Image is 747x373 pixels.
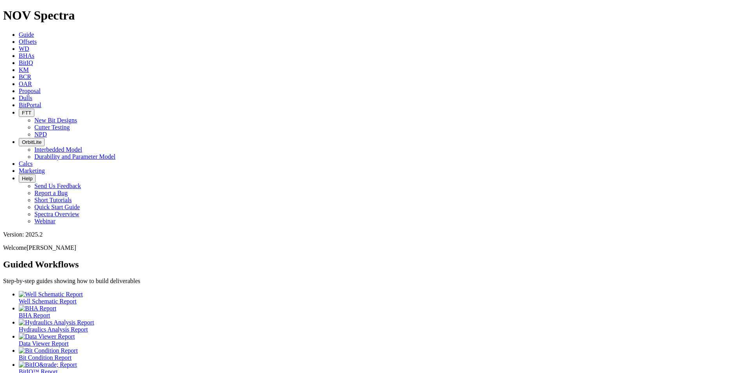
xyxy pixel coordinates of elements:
a: WD [19,45,29,52]
p: Step-by-step guides showing how to build deliverables [3,278,744,285]
span: Bit Condition Report [19,354,71,361]
a: Calcs [19,160,33,167]
a: Marketing [19,167,45,174]
img: Hydraulics Analysis Report [19,319,94,326]
a: KM [19,66,29,73]
a: BHA Report BHA Report [19,305,744,319]
a: Data Viewer Report Data Viewer Report [19,333,744,347]
button: Help [19,174,36,183]
a: Bit Condition Report Bit Condition Report [19,347,744,361]
img: Well Schematic Report [19,291,83,298]
a: BitPortal [19,102,41,108]
a: BHAs [19,52,34,59]
span: Hydraulics Analysis Report [19,326,88,333]
a: Offsets [19,38,37,45]
a: Cutter Testing [34,124,70,131]
a: Short Tutorials [34,197,72,203]
span: FTT [22,110,31,116]
a: Durability and Parameter Model [34,153,116,160]
a: Webinar [34,218,55,224]
span: [PERSON_NAME] [27,244,76,251]
a: Proposal [19,88,41,94]
img: BitIQ&trade; Report [19,361,77,368]
span: Help [22,176,32,181]
span: Well Schematic Report [19,298,77,305]
a: Quick Start Guide [34,204,80,210]
a: BCR [19,74,31,80]
a: Send Us Feedback [34,183,81,189]
h2: Guided Workflows [3,259,744,270]
h1: NOV Spectra [3,8,744,23]
a: New Bit Designs [34,117,77,124]
a: Spectra Overview [34,211,79,217]
img: BHA Report [19,305,56,312]
a: NPD [34,131,47,138]
img: Data Viewer Report [19,333,75,340]
span: Data Viewer Report [19,340,69,347]
button: FTT [19,109,34,117]
a: OAR [19,81,32,87]
p: Welcome [3,244,744,251]
a: Guide [19,31,34,38]
img: Bit Condition Report [19,347,78,354]
a: Well Schematic Report Well Schematic Report [19,291,744,305]
a: Dulls [19,95,32,101]
a: BitIQ [19,59,33,66]
a: Interbedded Model [34,146,82,153]
a: Report a Bug [34,190,68,196]
button: OrbitLite [19,138,45,146]
div: Version: 2025.2 [3,231,744,238]
span: OrbitLite [22,139,41,145]
a: Hydraulics Analysis Report Hydraulics Analysis Report [19,319,744,333]
span: BHA Report [19,312,50,319]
